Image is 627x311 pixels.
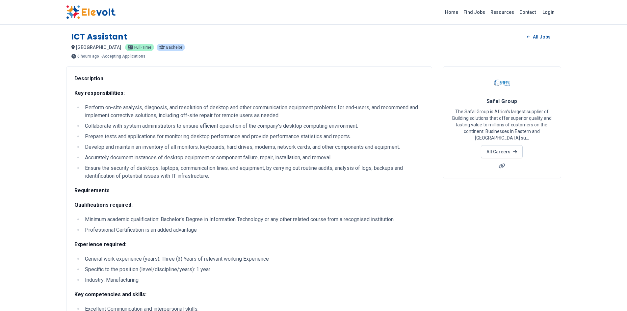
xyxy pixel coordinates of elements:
strong: Description [74,75,103,82]
span: [GEOGRAPHIC_DATA] [76,45,121,50]
a: Contact [517,7,538,17]
strong: Key competencies and skills: [74,291,146,298]
li: Specific to the position (level/discipline/years): 1 year [83,266,424,273]
span: Bachelor [166,45,182,49]
li: Minimum academic qualification: Bachelor’s Degree in Information Technology or any other related ... [83,216,424,223]
iframe: Chat Widget [594,279,627,311]
span: Safal Group [486,98,517,104]
strong: Experience required: [74,241,126,247]
li: Collaborate with system administrators to ensure efficient operation of the company’s desktop com... [83,122,424,130]
p: - Accepting Applications [100,54,145,58]
li: General work experience (years): Three (3) Years of relevant working Experience [83,255,424,263]
a: Home [442,7,461,17]
li: Develop and maintain an inventory of all monitors, keyboards, hard drives, modems, network cards,... [83,143,424,151]
li: Ensure the security of desktops, laptops, communication lines, and equipment, by carrying out rou... [83,164,424,180]
span: Full-time [134,45,151,49]
img: Safal Group [494,75,510,91]
a: Login [538,6,559,19]
li: Prepare tests and applications for monitoring desktop performance and provide performance statist... [83,133,424,141]
li: Perform on-site analysis, diagnosis, and resolution of desktop and other communication equipment ... [83,104,424,119]
strong: Key responsibilities: [74,90,125,96]
li: Accurately document instances of desktop equipment or component failure, repair, installation, an... [83,154,424,162]
a: All Careers [481,145,523,158]
img: Elevolt [66,5,116,19]
h1: ICT Assistant [71,32,127,42]
strong: Qualifications required: [74,202,133,208]
a: All Jobs [522,32,556,42]
a: Find Jobs [461,7,488,17]
strong: Requirements [74,187,110,194]
a: Resources [488,7,517,17]
p: The Safal Group is Africa’s largest supplier of Building solutions that offer superior quality an... [451,108,553,141]
iframe: Advertisement [443,186,561,278]
li: Professional Certification is an added advantage [83,226,424,234]
span: 6 hours ago [77,54,99,58]
li: Industry: Manufacturing [83,276,424,284]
